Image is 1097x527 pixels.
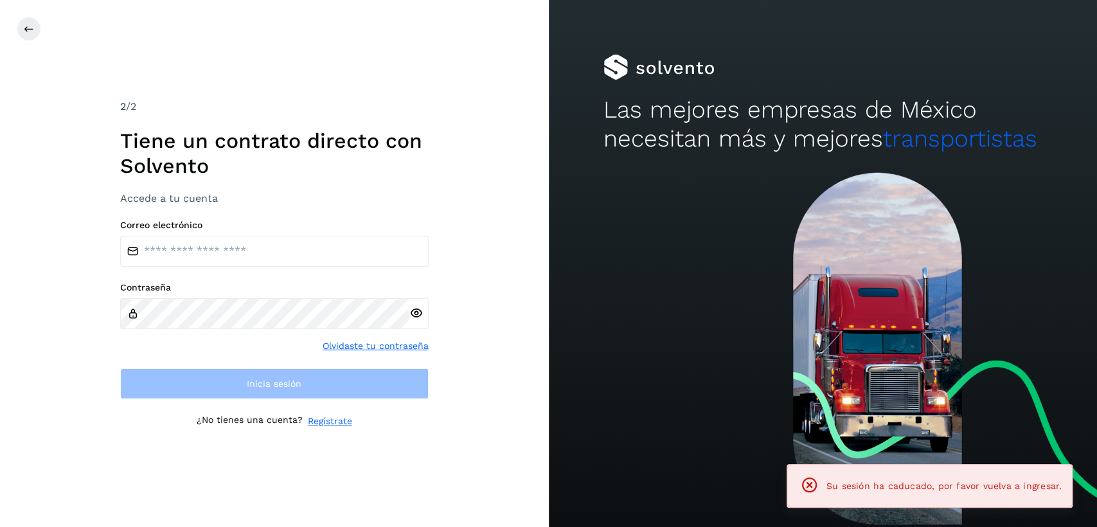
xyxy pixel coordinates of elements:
[197,415,303,428] p: ¿No tienes una cuenta?
[826,481,1062,491] span: Su sesión ha caducado, por favor vuelva a ingresar.
[120,368,429,399] button: Inicia sesión
[120,192,429,204] h3: Accede a tu cuenta
[323,339,429,353] a: Olvidaste tu contraseña
[120,100,126,112] span: 2
[603,96,1042,153] h2: Las mejores empresas de México necesitan más y mejores
[120,282,429,293] label: Contraseña
[308,415,352,428] a: Regístrate
[120,220,429,231] label: Correo electrónico
[247,379,301,388] span: Inicia sesión
[120,99,429,114] div: /2
[120,129,429,178] h1: Tiene un contrato directo con Solvento
[883,125,1037,152] span: transportistas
